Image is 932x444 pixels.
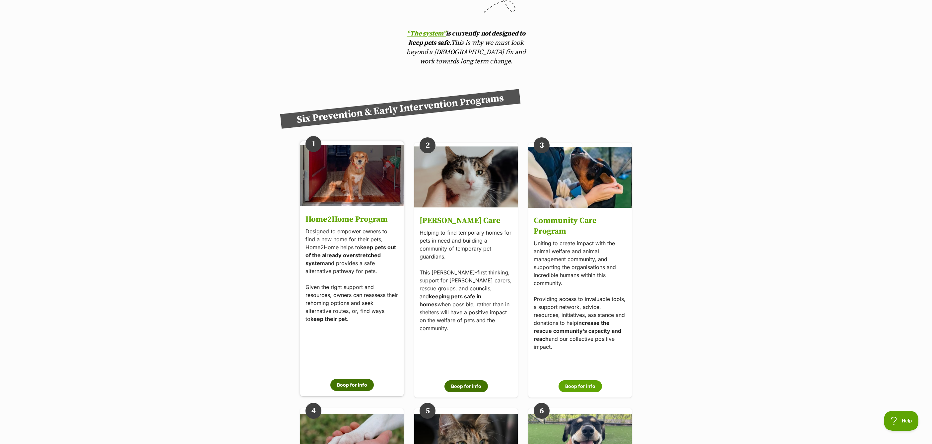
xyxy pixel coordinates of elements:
[300,141,404,396] a: 1 Home2Home Program Home2Home Program Designed to empower owners to find a new home for their pet...
[407,30,525,47] span: is currently not designed to keep pets safe.
[420,403,435,419] span: 5
[420,229,512,332] p: Helping to find temporary homes for pets in need and building a community of temporary pet guardi...
[305,214,398,225] h3: Home2Home Program
[330,379,374,391] button: Boop for info
[305,227,398,323] p: Designed to empower owners to find a new home for their pets, Home2Home helps to and provides a s...
[534,137,550,153] span: 3
[420,137,435,153] span: 2
[310,316,347,322] strong: keep their pet
[444,380,488,392] button: Boop for info
[528,143,632,398] a: 3 Community Care Program Community Care Program Uniting to create impact with the animal welfare ...
[534,239,627,351] p: Uniting to create impact with the animal welfare and animal management community, and supporting ...
[305,244,396,266] strong: keep pets out of the already overstretched system
[280,89,521,128] h2: Six Prevention & Early Intervention Programs
[534,403,550,419] span: 6
[559,380,602,392] button: Boop for info
[534,215,627,237] h3: Community Care Program
[420,293,481,308] strong: keeping pets safe in homes
[305,403,321,419] span: 4
[420,215,512,226] h3: [PERSON_NAME] Care
[534,320,621,342] strong: increase the rescue community’s capacity and reach
[400,29,532,66] p: This is why we must look beyond a [DEMOGRAPHIC_DATA] fix and work towards long term change.
[305,136,321,152] span: 1
[414,146,518,208] img: Foster Care
[884,411,919,431] iframe: Help Scout Beacon - Open
[414,143,518,398] a: 2 Foster Care [PERSON_NAME] Care Helping to find temporary homes for pets in need and building a ...
[407,30,446,38] span: “The system”
[528,147,632,208] img: Community Care Program
[300,145,404,206] img: Home2Home Program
